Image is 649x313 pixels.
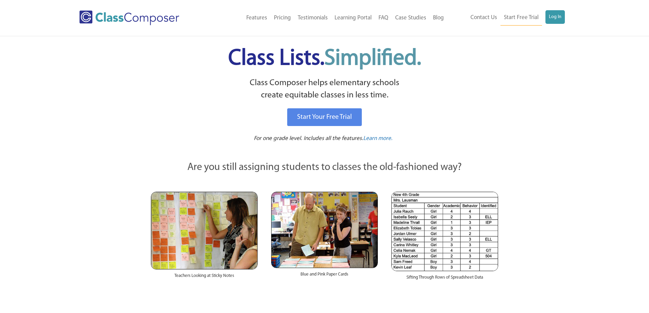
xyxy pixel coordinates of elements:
a: FAQ [375,11,392,26]
a: Pricing [271,11,294,26]
a: Contact Us [467,10,500,25]
p: Class Composer helps elementary schools create equitable classes in less time. [150,77,499,102]
img: Class Composer [79,11,179,25]
span: Start Your Free Trial [297,114,352,121]
nav: Header Menu [447,10,565,26]
a: Testimonials [294,11,331,26]
div: Teachers Looking at Sticky Notes [151,269,258,286]
span: Simplified. [324,48,421,70]
div: Blue and Pink Paper Cards [271,268,378,284]
img: Blue and Pink Paper Cards [271,192,378,268]
a: Features [243,11,271,26]
nav: Header Menu [207,11,447,26]
img: Spreadsheets [391,192,498,271]
a: Start Your Free Trial [287,108,362,126]
span: For one grade level. Includes all the features. [254,136,363,141]
a: Learn more. [363,135,392,143]
span: Learn more. [363,136,392,141]
a: Case Studies [392,11,430,26]
p: Are you still assigning students to classes the old-fashioned way? [151,160,498,175]
a: Blog [430,11,447,26]
div: Sifting Through Rows of Spreadsheet Data [391,271,498,287]
a: Log In [545,10,565,24]
a: Start Free Trial [500,10,542,26]
img: Teachers Looking at Sticky Notes [151,192,258,269]
span: Class Lists. [228,48,421,70]
a: Learning Portal [331,11,375,26]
